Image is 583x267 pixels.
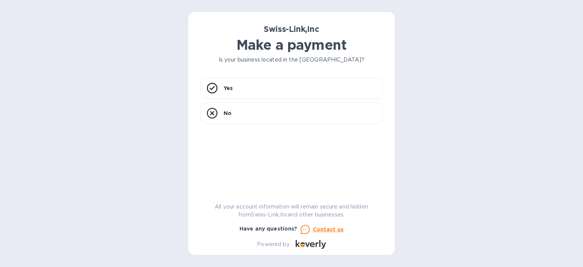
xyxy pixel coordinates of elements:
[313,226,344,232] u: Contact us
[200,203,383,219] p: All your account information will remain secure and hidden from Swiss-Link,Inc and other businesses.
[224,109,232,117] p: No
[264,24,319,34] b: Swiss-Link,Inc
[224,84,233,92] p: Yes
[200,56,383,64] p: Is your business located in the [GEOGRAPHIC_DATA]?
[200,37,383,53] h1: Make a payment
[240,226,298,232] b: Have any questions?
[257,240,289,248] p: Powered by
